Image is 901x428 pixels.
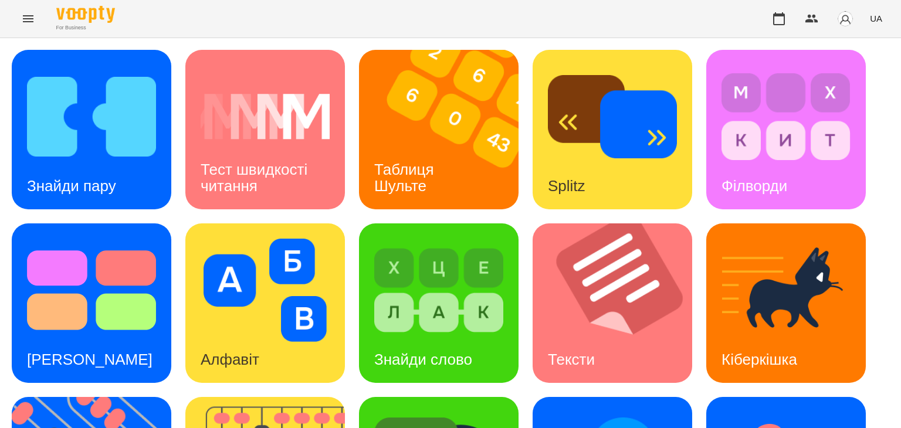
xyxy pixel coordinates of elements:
a: Знайди словоЗнайди слово [359,223,519,383]
img: Splitz [548,65,677,168]
h3: Філворди [722,177,787,195]
img: Знайди слово [374,239,503,342]
h3: Таблиця Шульте [374,161,438,194]
a: Тест швидкості читанняТест швидкості читання [185,50,345,209]
span: UA [870,12,882,25]
a: Таблиця ШультеТаблиця Шульте [359,50,519,209]
button: UA [865,8,887,29]
h3: Знайди пару [27,177,116,195]
h3: Алфавіт [201,351,259,368]
a: АлфавітАлфавіт [185,223,345,383]
img: Знайди пару [27,65,156,168]
img: Таблиця Шульте [359,50,533,209]
a: Тест Струпа[PERSON_NAME] [12,223,171,383]
h3: Splitz [548,177,585,195]
img: Тест Струпа [27,239,156,342]
img: Кіберкішка [722,239,851,342]
a: ТекстиТексти [533,223,692,383]
h3: Знайди слово [374,351,472,368]
img: Тексти [533,223,707,383]
img: Voopty Logo [56,6,115,23]
a: ФілвордиФілворди [706,50,866,209]
img: Алфавіт [201,239,330,342]
img: avatar_s.png [837,11,853,27]
span: For Business [56,24,115,32]
button: Menu [14,5,42,33]
h3: [PERSON_NAME] [27,351,153,368]
h3: Тест швидкості читання [201,161,311,194]
a: Знайди паруЗнайди пару [12,50,171,209]
img: Тест швидкості читання [201,65,330,168]
h3: Кіберкішка [722,351,797,368]
a: КіберкішкаКіберкішка [706,223,866,383]
img: Філворди [722,65,851,168]
a: SplitzSplitz [533,50,692,209]
h3: Тексти [548,351,595,368]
